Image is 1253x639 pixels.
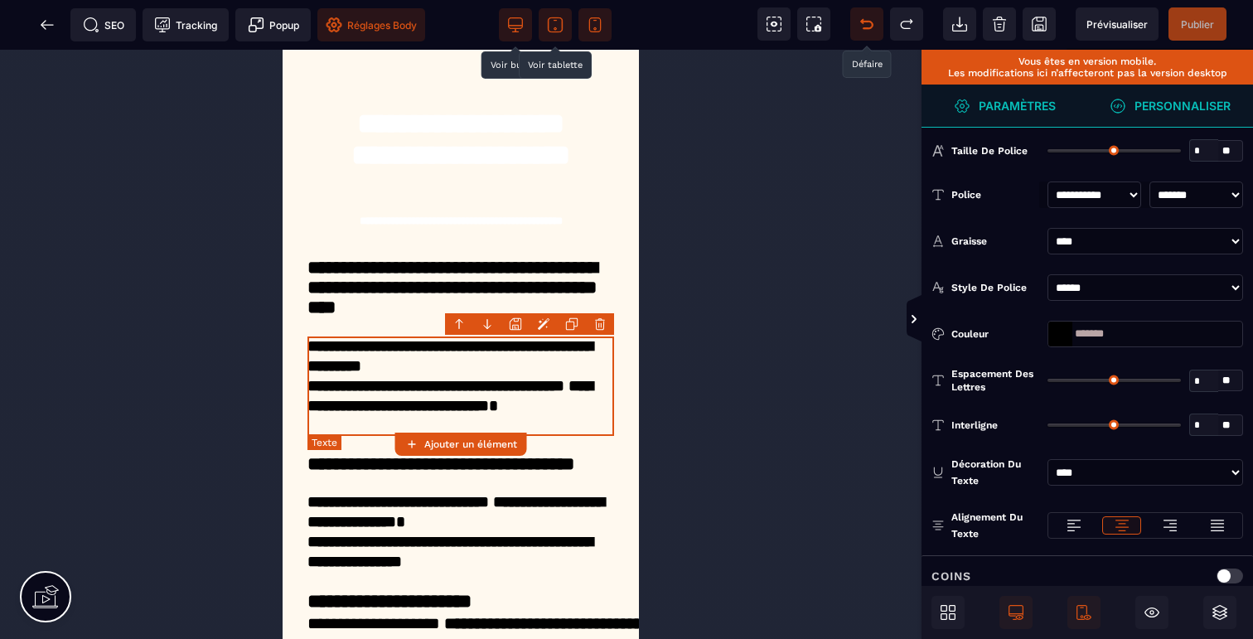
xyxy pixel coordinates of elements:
span: Enregistrer [1023,7,1056,41]
span: Réglages Body [326,17,417,33]
span: Enregistrer le contenu [1168,7,1226,41]
span: Retour [31,8,64,41]
span: Tracking [154,17,217,33]
span: Voir les composants [757,7,791,41]
span: Espacement des lettres [951,367,1039,394]
span: Voir mobile [578,8,612,41]
span: Aperçu [1076,7,1159,41]
p: Vous êtes en version mobile. [930,56,1245,67]
span: Prévisualiser [1086,18,1148,31]
strong: Personnaliser [1134,99,1231,112]
span: Capture d'écran [797,7,830,41]
div: Graisse [951,233,1039,249]
span: Nettoyage [983,7,1016,41]
span: Voir tablette [539,8,572,41]
span: Métadata SEO [70,8,136,41]
span: Afficher le desktop [999,596,1033,629]
span: Défaire [850,7,883,41]
span: Popup [248,17,299,33]
span: Interligne [951,419,998,432]
span: Ouvrir les blocs [931,596,965,629]
span: Ouvrir le gestionnaire de styles [922,85,1087,128]
strong: Ajouter un élément [424,438,517,450]
span: Afficher les vues [922,295,938,345]
div: Style de police [951,279,1039,296]
p: Coins [931,566,971,586]
span: Masquer le bloc [1135,596,1168,629]
span: Taille de police [951,144,1028,157]
div: Couleur [951,326,1039,342]
div: Décoration du texte [951,456,1039,489]
span: Afficher le mobile [1067,596,1101,629]
p: Alignement du texte [931,509,1039,542]
span: Publier [1181,18,1214,31]
p: Les modifications ici n’affecteront pas la version desktop [930,67,1245,79]
span: Rétablir [890,7,923,41]
div: Police [951,186,1039,203]
span: Ouvrir le gestionnaire de styles [1087,85,1253,128]
span: Favicon [317,8,425,41]
button: Ajouter un élément [395,433,527,456]
span: Créer une alerte modale [235,8,311,41]
strong: Paramètres [979,99,1056,112]
span: Ouvrir les calques [1203,596,1236,629]
span: SEO [83,17,124,33]
span: Voir bureau [499,8,532,41]
span: Code de suivi [143,8,229,41]
span: Importer [943,7,976,41]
